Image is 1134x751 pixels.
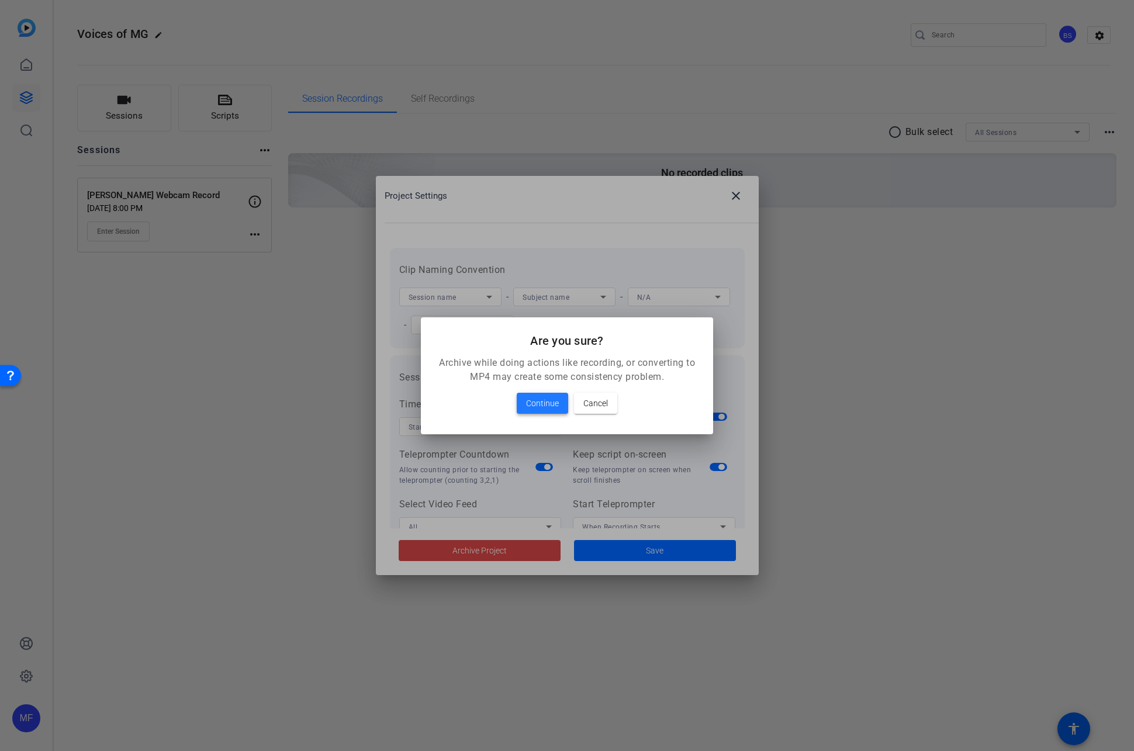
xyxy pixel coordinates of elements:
[517,393,568,414] button: Continue
[574,393,617,414] button: Cancel
[435,356,699,384] p: Archive while doing actions like recording, or converting to MP4 may create some consistency prob...
[583,396,608,410] span: Cancel
[526,396,559,410] span: Continue
[435,331,699,350] h2: Are you sure?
